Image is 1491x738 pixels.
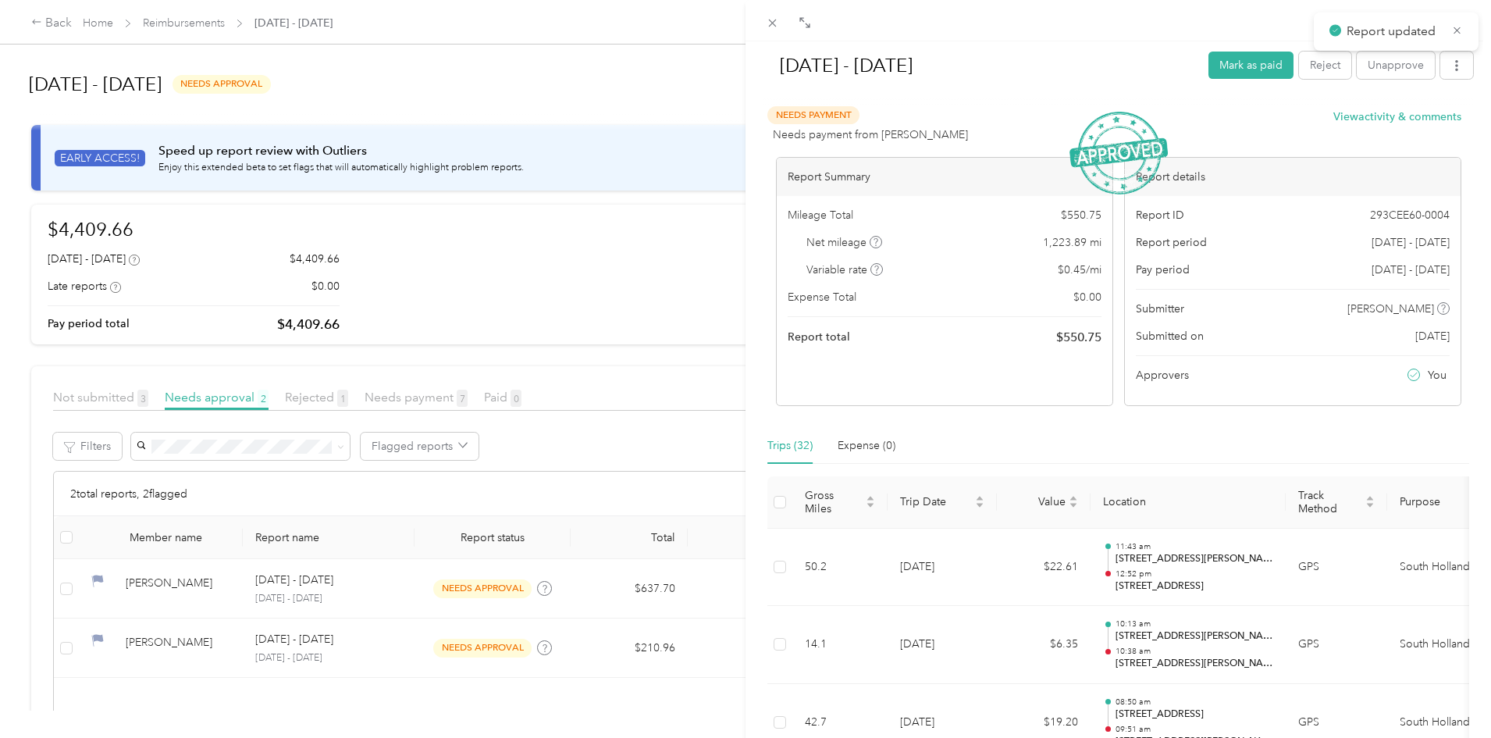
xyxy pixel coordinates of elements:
th: Value [997,476,1091,529]
span: Report total [788,329,850,345]
span: Variable rate [806,262,883,278]
p: Report updated [1347,22,1440,41]
p: 10:38 am [1116,646,1273,657]
th: Track Method [1286,476,1387,529]
span: Report ID [1136,207,1184,223]
td: $6.35 [997,606,1091,684]
span: Gross Miles [805,489,863,515]
div: Report Summary [777,158,1112,196]
p: 12:52 pm [1116,569,1273,579]
span: Track Method [1298,489,1362,515]
span: $ 0.00 [1073,289,1101,305]
span: caret-up [1365,494,1375,503]
span: $ 550.75 [1061,207,1101,223]
span: caret-up [975,494,984,503]
span: Needs payment from [PERSON_NAME] [773,127,968,143]
h1: Sep 18 - Oct 1, 2025 [763,47,1197,84]
span: $ 0.45 / mi [1058,262,1101,278]
span: Pay period [1136,262,1190,278]
span: 293CEE60-0004 [1370,207,1450,223]
span: $ 550.75 [1056,328,1101,347]
p: [STREET_ADDRESS][PERSON_NAME] [1116,629,1273,644]
p: 10:13 am [1116,619,1273,629]
span: Net mileage [806,234,882,251]
span: You [1428,367,1447,383]
span: 1,223.89 mi [1043,234,1101,251]
span: [DATE] - [DATE] [1372,234,1450,251]
span: Expense Total [788,289,856,305]
p: 09:51 am [1116,724,1273,735]
td: 14.1 [792,606,888,684]
td: 50.2 [792,529,888,607]
div: Expense (0) [838,437,895,455]
span: [DATE] [1415,328,1450,344]
p: [STREET_ADDRESS] [1116,708,1273,722]
span: Approvers [1136,367,1189,383]
span: Submitted on [1136,328,1204,344]
div: Trips (32) [767,437,813,455]
p: 08:50 am [1116,697,1273,708]
td: GPS [1286,606,1387,684]
td: [DATE] [888,606,997,684]
span: Submitter [1136,301,1184,317]
span: Trip Date [900,495,972,508]
td: $22.61 [997,529,1091,607]
button: Unapprove [1357,52,1435,79]
p: 11:43 am [1116,541,1273,552]
button: Reject [1299,52,1351,79]
span: caret-down [1365,501,1375,510]
th: Trip Date [888,476,997,529]
span: caret-down [1069,501,1078,510]
span: Mileage Total [788,207,853,223]
span: caret-up [866,494,875,503]
span: caret-down [866,501,875,510]
span: caret-down [975,501,984,510]
span: Needs Payment [767,106,859,124]
p: [STREET_ADDRESS][PERSON_NAME][PERSON_NAME] [1116,552,1273,566]
p: [STREET_ADDRESS][PERSON_NAME][PERSON_NAME] [1116,657,1273,671]
td: GPS [1286,529,1387,607]
button: Viewactivity & comments [1333,109,1461,125]
div: Report details [1125,158,1461,196]
img: ApprovedStamp [1069,112,1168,195]
span: [PERSON_NAME] [1347,301,1434,317]
span: caret-up [1069,494,1078,503]
span: Purpose [1400,495,1479,508]
td: [DATE] [888,529,997,607]
span: [DATE] - [DATE] [1372,262,1450,278]
th: Location [1091,476,1286,529]
th: Gross Miles [792,476,888,529]
button: Mark as paid [1208,52,1294,79]
span: Report period [1136,234,1207,251]
p: [STREET_ADDRESS] [1116,579,1273,594]
span: Value [1009,495,1066,508]
iframe: Everlance-gr Chat Button Frame [1404,651,1491,738]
